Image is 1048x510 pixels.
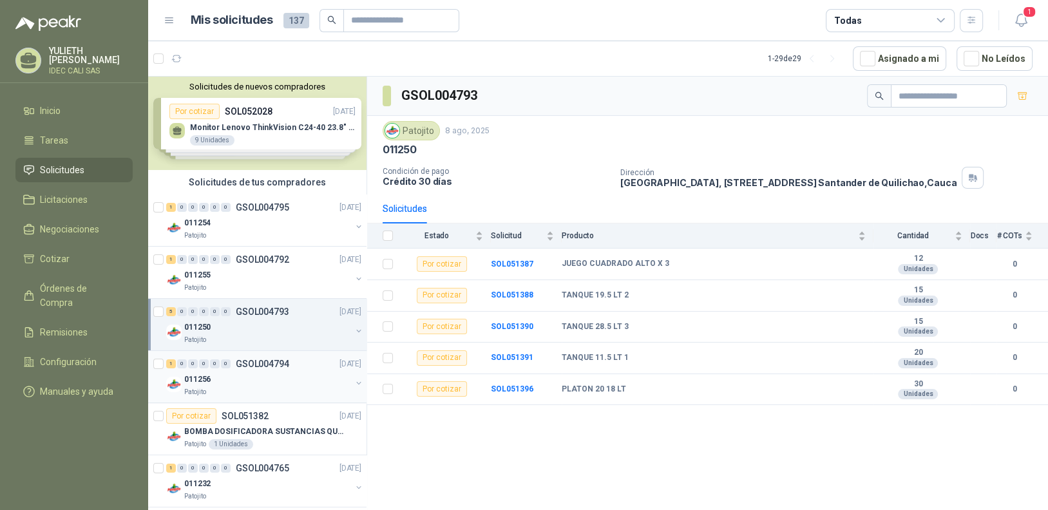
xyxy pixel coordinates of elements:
b: TANQUE 19.5 LT 2 [562,290,629,301]
p: [GEOGRAPHIC_DATA], [STREET_ADDRESS] Santander de Quilichao , Cauca [620,177,957,188]
div: 0 [199,203,209,212]
p: Patojito [184,439,206,449]
p: 011250 [184,321,211,334]
p: IDEC CALI SAS [49,67,133,75]
p: 011232 [184,478,211,490]
b: 30 [873,379,962,390]
div: 0 [221,203,231,212]
h3: GSOL004793 [401,86,479,106]
p: BOMBA DOSIFICADORA SUSTANCIAS QUIMICAS [184,426,345,438]
p: 011255 [184,269,211,281]
div: Unidades [898,264,938,274]
div: Unidades [898,326,938,337]
div: 0 [210,359,220,368]
h1: Mis solicitudes [191,11,273,30]
span: Tareas [40,133,68,147]
th: Solicitud [491,223,562,249]
div: Por cotizar [417,319,467,334]
a: SOL051391 [491,353,533,362]
p: Patojito [184,335,206,345]
img: Company Logo [166,220,182,236]
b: 15 [873,285,962,296]
p: Condición de pago [383,167,610,176]
div: 0 [221,255,231,264]
div: 0 [199,255,209,264]
b: 0 [996,289,1033,301]
p: 011250 [383,143,417,156]
p: [DATE] [339,306,361,318]
b: 20 [873,348,962,358]
b: SOL051387 [491,260,533,269]
th: Cantidad [873,223,970,249]
div: 0 [210,464,220,473]
b: SOL051396 [491,384,533,393]
span: # COTs [996,231,1022,240]
div: 5 [166,307,176,316]
span: search [875,91,884,100]
img: Company Logo [166,377,182,392]
p: [DATE] [339,358,361,370]
a: Licitaciones [15,187,133,212]
div: 0 [221,464,231,473]
div: 0 [199,464,209,473]
span: 1 [1022,6,1036,18]
p: GSOL004793 [236,307,289,316]
a: Configuración [15,350,133,374]
p: GSOL004795 [236,203,289,212]
div: 0 [188,307,198,316]
div: Solicitudes [383,202,427,216]
img: Logo peakr [15,15,81,31]
div: Por cotizar [166,408,216,424]
p: Dirección [620,168,957,177]
div: 1 [166,464,176,473]
th: Docs [970,223,996,249]
p: Patojito [184,491,206,502]
span: Configuración [40,355,97,369]
div: Por cotizar [417,350,467,366]
div: 0 [221,359,231,368]
p: GSOL004765 [236,464,289,473]
div: 0 [177,203,187,212]
a: Remisiones [15,320,133,345]
div: 0 [210,203,220,212]
p: Patojito [184,283,206,293]
a: Por cotizarSOL051382[DATE] Company LogoBOMBA DOSIFICADORA SUSTANCIAS QUIMICASPatojito1 Unidades [148,403,367,455]
p: GSOL004794 [236,359,289,368]
div: 0 [177,255,187,264]
div: Unidades [898,389,938,399]
b: SOL051388 [491,290,533,299]
div: 0 [210,255,220,264]
div: 1 [166,359,176,368]
p: YULIETH [PERSON_NAME] [49,46,133,64]
b: 12 [873,254,962,264]
th: # COTs [996,223,1048,249]
div: 1 Unidades [209,439,253,449]
a: Negociaciones [15,217,133,241]
div: Por cotizar [417,381,467,397]
div: 0 [177,359,187,368]
a: Tareas [15,128,133,153]
a: Manuales y ayuda [15,379,133,404]
span: Licitaciones [40,193,88,207]
a: SOL051390 [491,322,533,331]
button: 1 [1009,9,1033,32]
p: 011254 [184,217,211,229]
a: 5 0 0 0 0 0 GSOL004793[DATE] Company Logo011250Patojito [166,304,364,345]
span: 137 [283,13,309,28]
p: [DATE] [339,410,361,422]
span: Órdenes de Compra [40,281,120,310]
span: search [327,15,336,24]
a: Órdenes de Compra [15,276,133,315]
img: Company Logo [166,481,182,496]
b: TANQUE 11.5 LT 1 [562,353,629,363]
div: Solicitudes de tus compradores [148,170,367,194]
p: Crédito 30 días [383,176,610,187]
span: Cotizar [40,252,70,266]
span: Inicio [40,104,61,118]
a: Solicitudes [15,158,133,182]
img: Company Logo [385,124,399,138]
b: 0 [996,383,1033,395]
span: Negociaciones [40,222,99,236]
